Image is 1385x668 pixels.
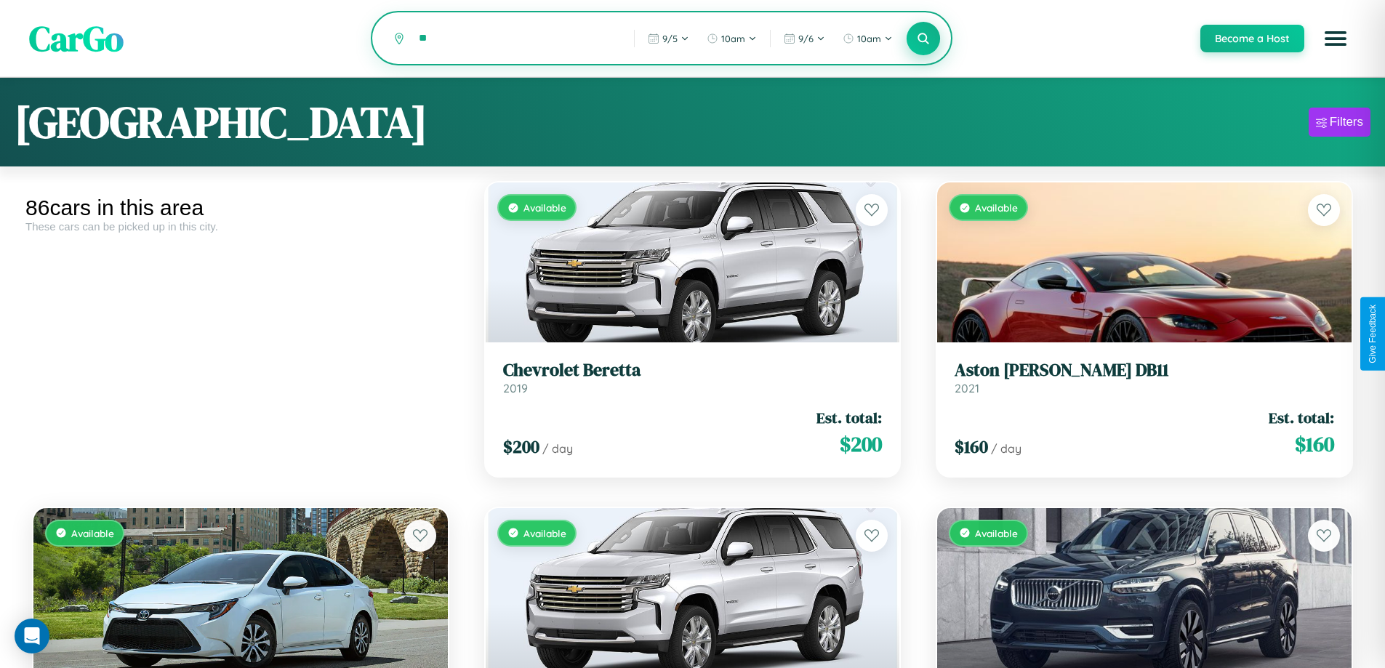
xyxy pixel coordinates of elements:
[816,407,882,428] span: Est. total:
[1309,108,1370,137] button: Filters
[955,381,979,395] span: 2021
[721,33,745,44] span: 10am
[840,430,882,459] span: $ 200
[798,33,814,44] span: 9 / 6
[503,360,883,381] h3: Chevrolet Beretta
[975,201,1018,214] span: Available
[955,435,988,459] span: $ 160
[15,92,427,152] h1: [GEOGRAPHIC_DATA]
[1330,115,1363,129] div: Filters
[503,435,539,459] span: $ 200
[955,360,1334,381] h3: Aston [PERSON_NAME] DB11
[25,220,456,233] div: These cars can be picked up in this city.
[542,441,573,456] span: / day
[15,619,49,653] div: Open Intercom Messenger
[776,27,832,50] button: 9/6
[991,441,1021,456] span: / day
[1315,18,1356,59] button: Open menu
[29,15,124,63] span: CarGo
[1200,25,1304,52] button: Become a Host
[25,196,456,220] div: 86 cars in this area
[503,381,528,395] span: 2019
[1368,305,1378,363] div: Give Feedback
[857,33,881,44] span: 10am
[835,27,900,50] button: 10am
[955,360,1334,395] a: Aston [PERSON_NAME] DB112021
[523,527,566,539] span: Available
[523,201,566,214] span: Available
[641,27,696,50] button: 9/5
[975,527,1018,539] span: Available
[1295,430,1334,459] span: $ 160
[662,33,678,44] span: 9 / 5
[1269,407,1334,428] span: Est. total:
[503,360,883,395] a: Chevrolet Beretta2019
[699,27,764,50] button: 10am
[71,527,114,539] span: Available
